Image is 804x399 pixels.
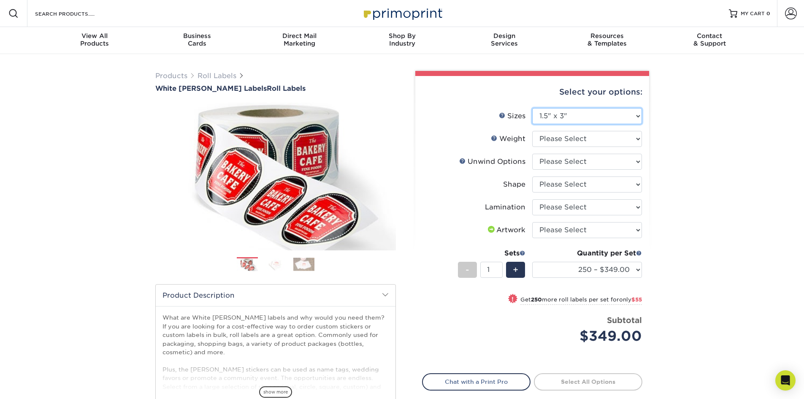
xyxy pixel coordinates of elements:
img: Roll Labels 02 [265,258,286,271]
img: Roll Labels 01 [237,258,258,272]
div: Lamination [485,202,525,212]
a: White [PERSON_NAME] LabelsRoll Labels [155,84,396,92]
span: ! [512,295,514,304]
div: Shape [503,179,525,190]
div: $349.00 [539,326,642,346]
div: & Support [658,32,761,47]
a: Shop ByIndustry [351,27,453,54]
span: MY CART [741,10,765,17]
span: - [466,263,469,276]
a: DesignServices [453,27,556,54]
span: View All [43,32,146,40]
div: Cards [146,32,248,47]
div: Weight [491,134,525,144]
input: SEARCH PRODUCTS..... [34,8,116,19]
a: View AllProducts [43,27,146,54]
a: Products [155,72,187,80]
span: White [PERSON_NAME] Labels [155,84,267,92]
div: Quantity per Set [532,248,642,258]
div: Services [453,32,556,47]
a: Chat with a Print Pro [422,373,531,390]
span: Contact [658,32,761,40]
a: Roll Labels [198,72,236,80]
div: Open Intercom Messenger [775,370,796,391]
div: Unwind Options [459,157,525,167]
div: Sizes [499,111,525,121]
div: Sets [458,248,525,258]
strong: Subtotal [607,315,642,325]
h2: Product Description [156,285,395,306]
a: Select All Options [534,373,642,390]
div: Artwork [486,225,525,235]
span: + [513,263,518,276]
a: Resources& Templates [556,27,658,54]
span: only [619,296,642,303]
span: 0 [766,11,770,16]
a: BusinessCards [146,27,248,54]
a: Contact& Support [658,27,761,54]
img: Primoprint [360,4,444,22]
span: $55 [631,296,642,303]
div: & Templates [556,32,658,47]
div: Marketing [248,32,351,47]
h1: Roll Labels [155,84,396,92]
span: show more [259,386,292,398]
span: Resources [556,32,658,40]
span: Design [453,32,556,40]
div: Industry [351,32,453,47]
span: Direct Mail [248,32,351,40]
img: Roll Labels 03 [293,258,314,271]
div: Select your options: [422,76,642,108]
div: Products [43,32,146,47]
a: Direct MailMarketing [248,27,351,54]
img: White BOPP Labels 01 [155,93,396,260]
small: Get more roll labels per set for [520,296,642,305]
span: Business [146,32,248,40]
strong: 250 [531,296,542,303]
span: Shop By [351,32,453,40]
